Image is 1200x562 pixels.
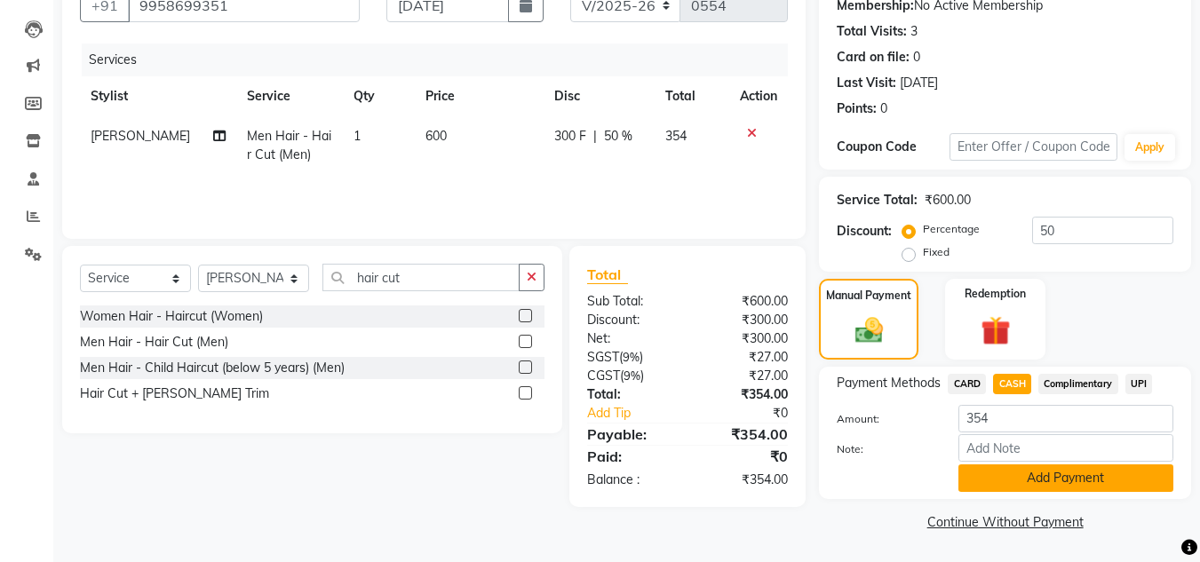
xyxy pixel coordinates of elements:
div: Hair Cut + [PERSON_NAME] Trim [80,384,269,403]
div: Total: [574,385,687,404]
div: Men Hair - Hair Cut (Men) [80,333,228,352]
div: ₹300.00 [687,329,801,348]
div: ₹27.00 [687,367,801,385]
span: 300 F [554,127,586,146]
div: Payable: [574,423,687,445]
input: Add Note [958,434,1173,462]
span: Complimentary [1038,374,1118,394]
button: Apply [1125,134,1175,161]
label: Redemption [965,286,1026,302]
div: Services [82,44,801,76]
div: ₹27.00 [687,348,801,367]
label: Manual Payment [826,288,911,304]
span: [PERSON_NAME] [91,128,190,144]
th: Service [236,76,344,116]
div: Women Hair - Haircut (Women) [80,307,263,326]
span: CASH [993,374,1031,394]
span: | [593,127,597,146]
span: 600 [425,128,447,144]
span: SGST [587,349,619,365]
span: 9% [624,368,640,383]
div: ₹600.00 [925,191,971,210]
img: _cash.svg [846,314,892,346]
input: Enter Offer / Coupon Code [950,133,1117,161]
div: Men Hair - Child Haircut (below 5 years) (Men) [80,359,345,377]
th: Stylist [80,76,236,116]
span: 354 [665,128,687,144]
img: _gift.svg [972,313,1020,349]
div: Points: [837,99,877,118]
th: Price [415,76,544,116]
span: 9% [623,350,640,364]
div: ₹0 [687,446,801,467]
span: Men Hair - Hair Cut (Men) [247,128,331,162]
div: ₹0 [707,404,802,423]
div: [DATE] [900,74,938,92]
div: Card on file: [837,48,910,67]
th: Total [655,76,729,116]
label: Fixed [923,244,950,260]
div: ₹354.00 [687,423,801,445]
label: Amount: [823,411,944,427]
div: Paid: [574,446,687,467]
a: Add Tip [574,404,706,423]
th: Qty [343,76,414,116]
input: Amount [958,405,1173,432]
span: CARD [948,374,986,394]
div: Balance : [574,471,687,489]
span: CGST [587,368,620,384]
div: Discount: [837,222,892,241]
button: Add Payment [958,464,1173,492]
div: Sub Total: [574,292,687,311]
div: ( ) [574,348,687,367]
div: Service Total: [837,191,918,210]
div: Discount: [574,311,687,329]
div: 3 [910,22,918,41]
div: ₹354.00 [687,471,801,489]
input: Search or Scan [322,264,520,291]
div: 0 [913,48,920,67]
label: Percentage [923,221,980,237]
div: ₹300.00 [687,311,801,329]
div: ₹354.00 [687,385,801,404]
span: 50 % [604,127,632,146]
div: ( ) [574,367,687,385]
span: 1 [354,128,361,144]
span: Total [587,265,628,284]
th: Disc [544,76,655,116]
label: Note: [823,441,944,457]
div: Coupon Code [837,138,949,156]
div: ₹600.00 [687,292,801,311]
div: Net: [574,329,687,348]
div: Total Visits: [837,22,907,41]
span: Payment Methods [837,374,941,392]
div: 0 [880,99,887,118]
th: Action [729,76,788,116]
div: Last Visit: [837,74,896,92]
span: UPI [1125,374,1153,394]
a: Continue Without Payment [823,513,1188,532]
